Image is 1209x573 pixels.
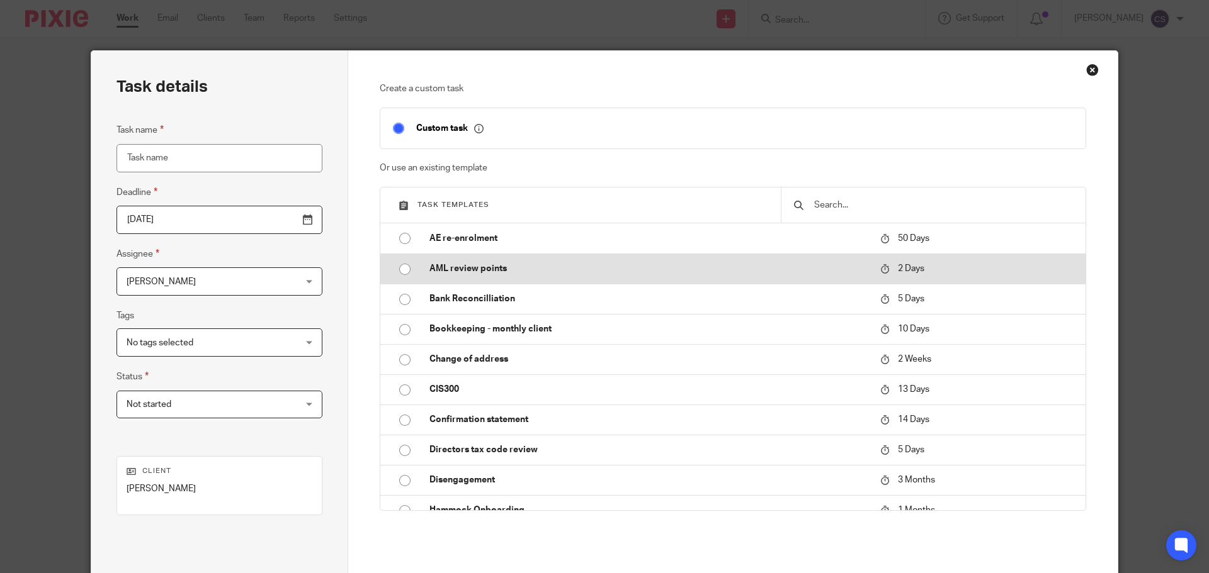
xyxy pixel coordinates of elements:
p: AML review points [429,262,868,275]
div: Close this dialog window [1086,64,1099,76]
span: 3 Months [898,476,935,484]
span: 2 Days [898,264,924,273]
p: Client [127,466,312,476]
span: 10 Days [898,325,929,333]
p: Confirmation statement [429,413,868,426]
p: Disengagement [429,474,868,486]
p: [PERSON_NAME] [127,482,312,495]
span: 50 Days [898,234,929,243]
p: Bookkeeping - monthly client [429,323,868,335]
span: Task templates [417,201,489,208]
span: 1 Months [898,506,935,515]
span: No tags selected [127,338,193,347]
p: Directors tax code review [429,443,868,456]
p: CIS300 [429,383,868,396]
label: Assignee [116,247,159,261]
span: Not started [127,400,171,409]
input: Task name [116,144,322,172]
span: [PERSON_NAME] [127,277,196,286]
p: Custom task [416,123,484,134]
span: 5 Days [898,445,924,454]
label: Status [116,369,149,384]
input: Search... [813,198,1073,212]
label: Deadline [116,185,157,199]
p: AE re-enrolment [429,232,868,245]
p: Change of address [429,353,868,365]
label: Task name [116,123,164,137]
span: 5 Days [898,294,924,303]
p: Bank Reconcilliation [429,292,868,305]
p: Create a custom task [380,82,1087,95]
h2: Task details [116,76,208,97]
span: 2 Weeks [898,355,931,364]
p: Or use an existing template [380,162,1087,174]
span: 13 Days [898,385,929,394]
span: 14 Days [898,415,929,424]
label: Tags [116,309,134,322]
p: Hammock Onboarding [429,504,868,516]
input: Pick a date [116,206,322,234]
